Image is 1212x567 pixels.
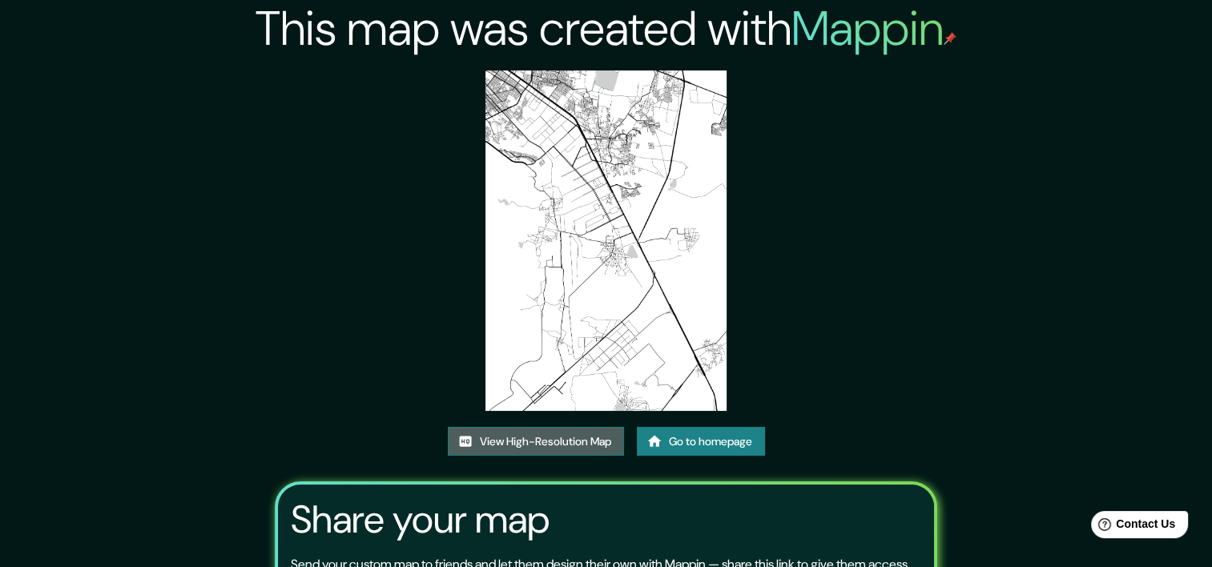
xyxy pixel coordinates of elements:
img: mappin-pin [944,32,956,45]
img: created-map [485,70,726,411]
h3: Share your map [291,497,550,542]
iframe: Help widget launcher [1069,505,1194,549]
a: View High-Resolution Map [448,427,624,456]
a: Go to homepage [637,427,765,456]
